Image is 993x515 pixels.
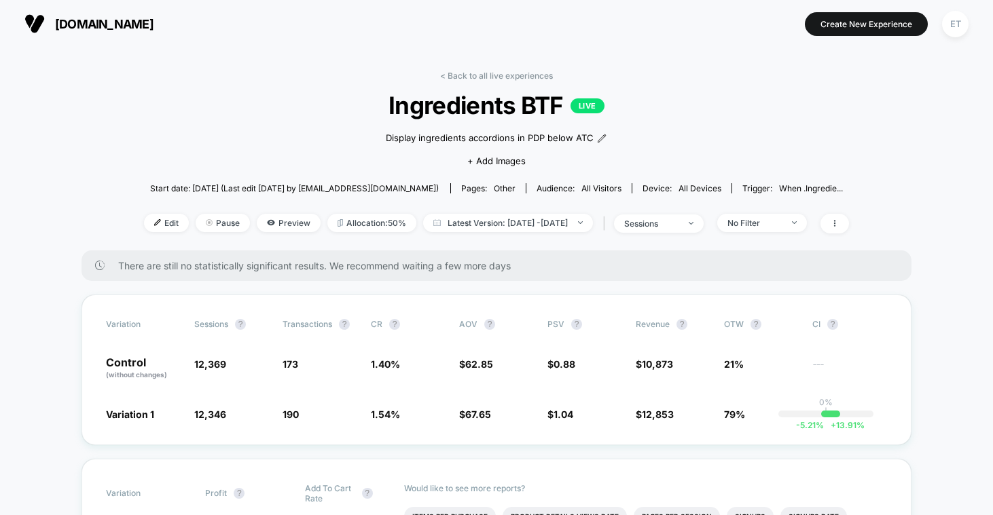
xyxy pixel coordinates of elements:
span: Sessions [194,319,228,329]
span: 12,346 [194,408,226,420]
span: 190 [283,408,299,420]
span: 1.54 % [371,408,400,420]
button: ? [389,319,400,330]
span: Transactions [283,319,332,329]
span: Profit [205,488,227,498]
button: ? [234,488,245,499]
span: 67.65 [465,408,491,420]
img: end [689,222,693,225]
button: ? [751,319,761,330]
span: Revenue [636,319,670,329]
a: < Back to all live experiences [440,71,553,81]
span: 12,369 [194,358,226,370]
button: [DOMAIN_NAME] [20,13,158,35]
span: Latest Version: [DATE] - [DATE] [423,214,593,232]
span: 173 [283,358,298,370]
div: Trigger: [742,183,843,193]
span: Edit [144,214,189,232]
button: ? [571,319,582,330]
span: $ [459,408,491,420]
div: ET [942,11,969,37]
span: (without changes) [106,370,167,379]
span: CI [812,319,887,330]
span: CR [371,319,382,329]
img: end [792,221,797,224]
span: OTW [724,319,799,330]
span: Display ingredients accordions in PDP below ATC [386,132,594,145]
button: ET [938,10,973,38]
button: ? [484,319,495,330]
span: There are still no statistically significant results. We recommend waiting a few more days [118,260,884,271]
span: | [600,214,614,233]
span: [DOMAIN_NAME] [55,17,154,31]
span: 79% [724,408,745,420]
span: $ [636,408,674,420]
span: 12,853 [642,408,674,420]
span: All Visitors [581,183,621,193]
span: Pause [196,214,250,232]
p: | [825,407,827,417]
span: Preview [257,214,321,232]
p: 0% [819,397,833,407]
span: + Add Images [467,155,526,166]
button: Create New Experience [805,12,928,36]
span: $ [547,408,573,420]
span: PSV [547,319,564,329]
span: Allocation: 50% [327,214,416,232]
div: sessions [624,218,679,229]
span: 10,873 [642,358,673,370]
p: Control [106,357,181,380]
div: Audience: [537,183,621,193]
span: Device: [632,183,732,193]
span: Variation 1 [106,408,154,420]
button: ? [362,488,373,499]
span: + [831,420,836,430]
button: ? [235,319,246,330]
span: Variation [106,319,181,330]
span: 62.85 [465,358,493,370]
span: $ [636,358,673,370]
span: Start date: [DATE] (Last edit [DATE] by [EMAIL_ADDRESS][DOMAIN_NAME]) [150,183,439,193]
span: AOV [459,319,477,329]
span: Ingredients BTF [179,91,814,119]
span: --- [812,360,887,380]
span: 1.40 % [371,358,400,370]
img: end [206,219,213,226]
span: Variation [106,483,181,503]
span: $ [547,358,575,370]
span: all devices [679,183,721,193]
p: Would like to see more reports? [404,483,887,493]
span: -5.21 % [796,420,824,430]
div: No Filter [727,218,782,228]
span: other [494,183,516,193]
span: 1.04 [554,408,573,420]
button: ? [339,319,350,330]
span: 21% [724,358,744,370]
button: ? [827,319,838,330]
img: Visually logo [24,14,45,34]
img: calendar [433,219,441,226]
span: Add To Cart Rate [305,483,355,503]
img: edit [154,219,161,226]
span: When .ingredie... [779,183,843,193]
p: LIVE [571,98,604,113]
div: Pages: [461,183,516,193]
img: rebalance [338,219,343,227]
span: 0.88 [554,358,575,370]
span: $ [459,358,493,370]
span: 13.91 % [824,420,865,430]
button: ? [676,319,687,330]
img: end [578,221,583,224]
